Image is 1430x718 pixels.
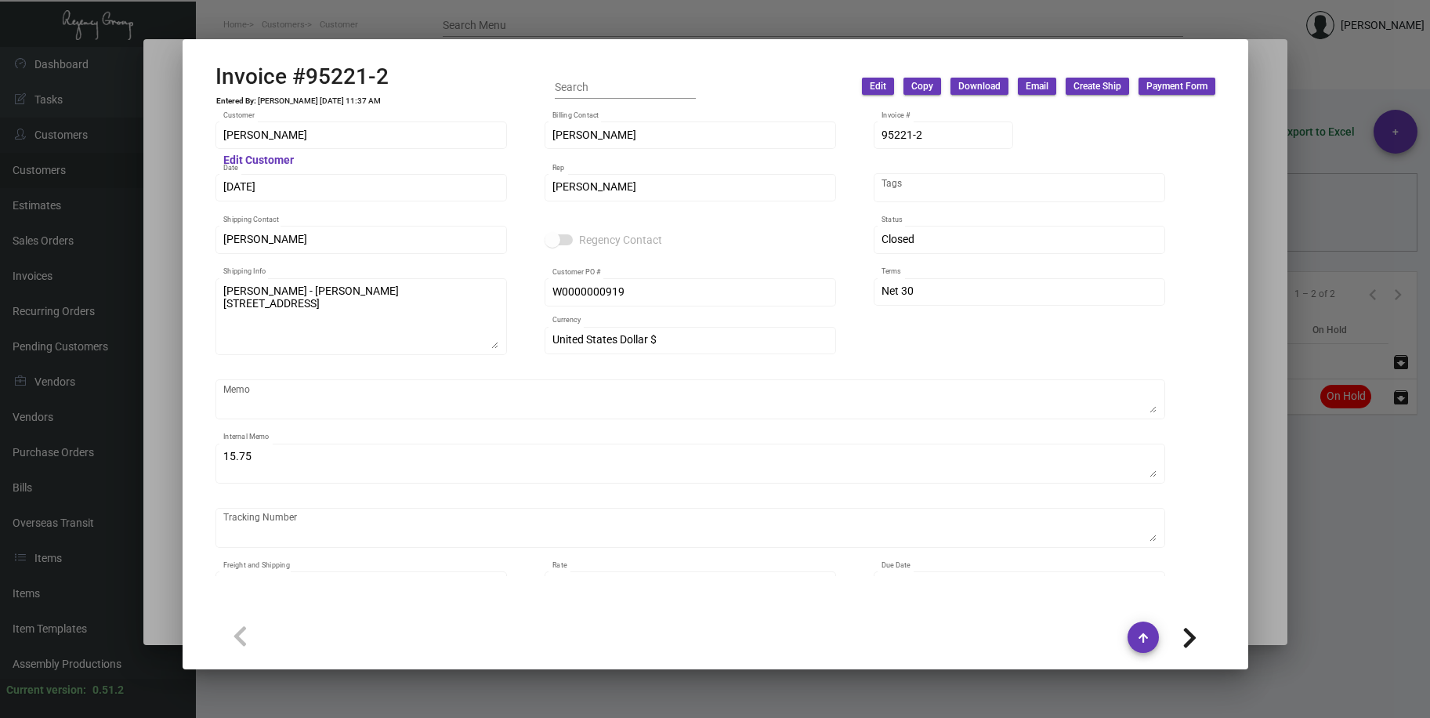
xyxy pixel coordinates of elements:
td: [PERSON_NAME] [DATE] 11:37 AM [257,96,382,106]
button: Edit [862,78,894,95]
td: Entered By: [215,96,257,106]
button: Payment Form [1139,78,1215,95]
mat-hint: Edit Customer [223,154,294,167]
span: Create Ship [1073,80,1121,93]
span: Download [958,80,1001,93]
button: Email [1018,78,1056,95]
button: Copy [903,78,941,95]
div: Current version: [6,682,86,698]
span: Payment Form [1146,80,1207,93]
div: 0.51.2 [92,682,124,698]
span: Edit [870,80,886,93]
span: Email [1026,80,1048,93]
span: Regency Contact [579,230,662,249]
span: Copy [911,80,933,93]
button: Download [950,78,1008,95]
span: Closed [882,233,914,245]
button: Create Ship [1066,78,1129,95]
h2: Invoice #95221-2 [215,63,389,90]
